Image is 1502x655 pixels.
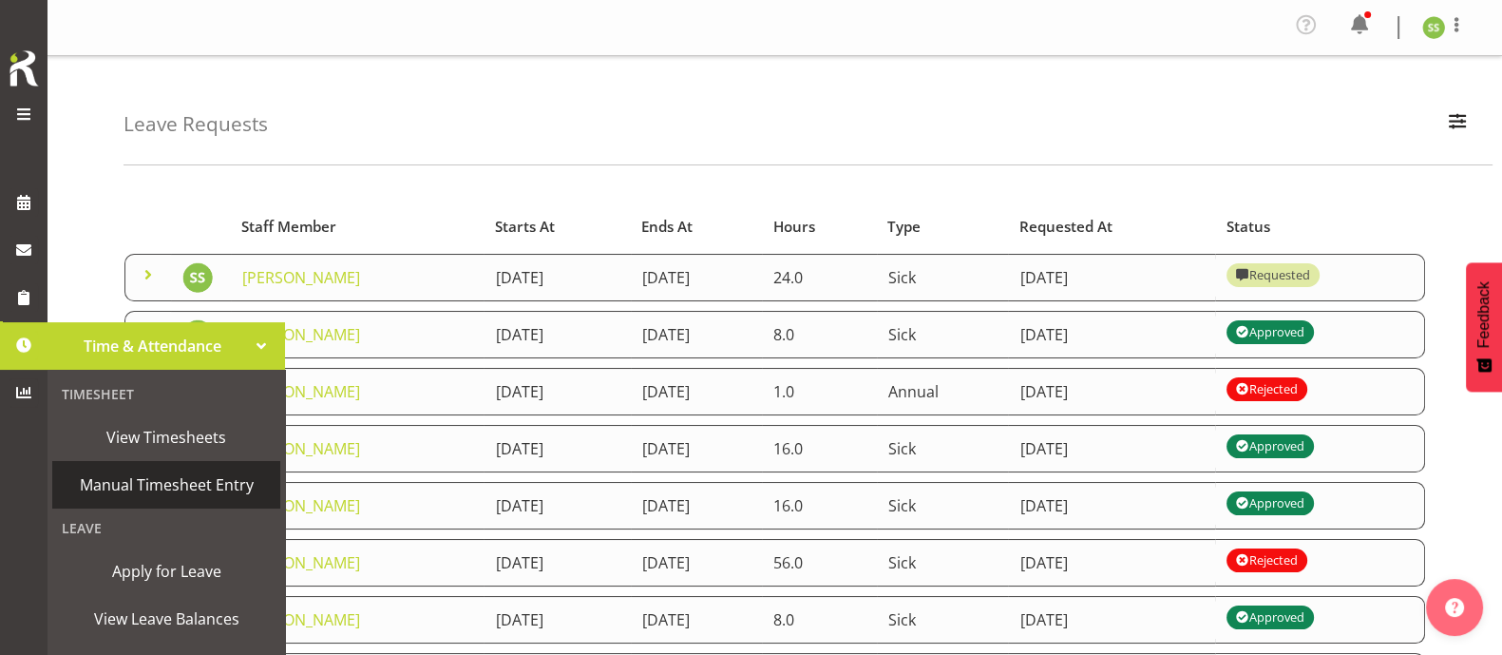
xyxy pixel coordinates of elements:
img: sivanila-sapati8639.jpg [1422,16,1445,39]
td: [DATE] [484,482,631,530]
td: Sick [877,425,1009,472]
img: sivanila-sapati8639.jpg [182,319,213,350]
td: Sick [877,596,1009,644]
img: sivanila-sapati8639.jpg [182,262,213,293]
div: Rejected [1236,549,1298,571]
button: Filter Employees [1437,104,1477,145]
a: [PERSON_NAME] [242,381,360,402]
td: Sick [877,311,1009,358]
h4: Leave Requests [124,113,268,135]
span: Feedback [1475,281,1492,348]
a: [PERSON_NAME] [242,438,360,459]
div: Timesheet [52,375,280,414]
a: Manual Timesheet Entry [52,461,280,509]
td: Sick [877,482,1009,530]
span: Time & Attendance [57,332,247,360]
div: Approved [1236,606,1304,628]
td: 16.0 [762,482,876,530]
div: Rejected [1236,377,1298,400]
a: [PERSON_NAME] [242,609,360,630]
td: [DATE] [484,368,631,415]
a: View Timesheets [52,414,280,461]
div: Ends At [641,216,751,238]
div: Requested [1236,263,1310,286]
td: 8.0 [762,311,876,358]
a: Time & Attendance [48,322,285,370]
td: 16.0 [762,425,876,472]
div: Approved [1236,320,1304,343]
td: [DATE] [631,311,762,358]
td: [DATE] [631,596,762,644]
td: [DATE] [631,254,762,301]
div: Status [1226,216,1414,238]
td: [DATE] [484,539,631,587]
td: [DATE] [1008,254,1215,301]
a: [PERSON_NAME] [242,267,360,288]
td: [DATE] [631,539,762,587]
td: [DATE] [1008,311,1215,358]
a: [PERSON_NAME] [242,324,360,345]
div: Starts At [495,216,620,238]
div: Approved [1236,491,1304,514]
td: [DATE] [484,425,631,472]
div: Requested At [1019,216,1205,238]
td: 1.0 [762,368,876,415]
td: [DATE] [484,596,631,644]
a: Apply for Leave [52,548,280,595]
span: Manual Timesheet Entry [62,471,271,499]
div: Hours [773,216,866,238]
td: Sick [877,539,1009,587]
img: help-xxl-2.png [1445,598,1464,617]
td: [DATE] [631,482,762,530]
td: Sick [877,254,1009,301]
td: Annual [877,368,1009,415]
td: [DATE] [484,311,631,358]
span: Apply for Leave [62,557,271,586]
td: 8.0 [762,596,876,644]
a: View Leave Balances [52,595,280,643]
td: [DATE] [1008,596,1215,644]
td: 56.0 [762,539,876,587]
td: [DATE] [1008,425,1215,472]
td: [DATE] [1008,482,1215,530]
td: [DATE] [1008,539,1215,587]
span: View Timesheets [62,423,271,452]
div: Type [887,216,998,238]
a: [PERSON_NAME] [242,552,360,573]
td: [DATE] [631,425,762,472]
div: Approved [1236,434,1304,457]
td: [DATE] [484,254,631,301]
td: 24.0 [762,254,876,301]
div: Staff Member [241,216,473,238]
img: Rosterit icon logo [5,48,43,89]
a: [PERSON_NAME] [242,495,360,516]
td: [DATE] [631,368,762,415]
td: [DATE] [1008,368,1215,415]
div: Leave [52,509,280,548]
span: View Leave Balances [62,605,271,633]
button: Feedback - Show survey [1466,262,1502,392]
